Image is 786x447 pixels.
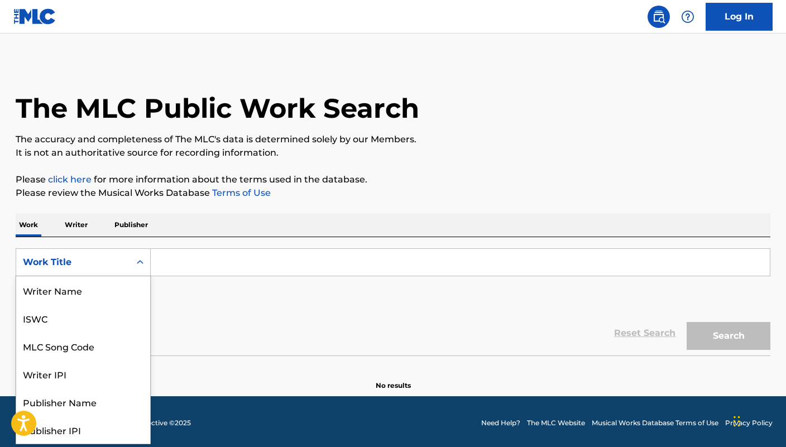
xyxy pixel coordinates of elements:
[16,92,419,125] h1: The MLC Public Work Search
[16,186,770,200] p: Please review the Musical Works Database
[16,416,150,444] div: Publisher IPI
[23,256,123,269] div: Work Title
[376,367,411,391] p: No results
[16,133,770,146] p: The accuracy and completeness of The MLC's data is determined solely by our Members.
[48,174,92,185] a: click here
[16,173,770,186] p: Please for more information about the terms used in the database.
[61,213,91,237] p: Writer
[16,276,150,304] div: Writer Name
[13,8,56,25] img: MLC Logo
[16,213,41,237] p: Work
[734,405,740,438] div: Drag
[16,388,150,416] div: Publisher Name
[16,360,150,388] div: Writer IPI
[527,418,585,428] a: The MLC Website
[16,146,770,160] p: It is not an authoritative source for recording information.
[706,3,773,31] a: Log In
[111,213,151,237] p: Publisher
[16,304,150,332] div: ISWC
[648,6,670,28] a: Public Search
[592,418,718,428] a: Musical Works Database Terms of Use
[16,248,770,355] form: Search Form
[677,6,699,28] div: Help
[725,418,773,428] a: Privacy Policy
[481,418,520,428] a: Need Help?
[681,10,694,23] img: help
[16,332,150,360] div: MLC Song Code
[730,393,786,447] iframe: Chat Widget
[210,188,271,198] a: Terms of Use
[652,10,665,23] img: search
